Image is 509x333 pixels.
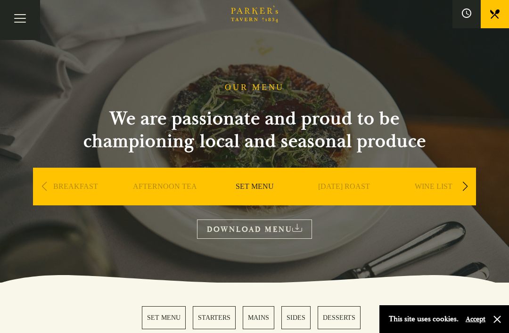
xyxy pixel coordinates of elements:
[123,168,207,234] div: 2 / 9
[243,306,274,329] a: 3 / 5
[415,182,452,219] a: WINE LIST
[466,315,485,324] button: Accept
[389,312,459,326] p: This site uses cookies.
[493,315,502,324] button: Close and accept
[133,182,197,219] a: AFTERNOON TEA
[318,182,370,219] a: [DATE] ROAST
[225,82,284,93] h1: OUR MENU
[66,107,443,153] h2: We are passionate and proud to be championing local and seasonal produce
[197,219,312,239] a: DOWNLOAD MENU
[318,306,361,329] a: 5 / 5
[391,168,476,234] div: 5 / 9
[142,306,186,329] a: 1 / 5
[53,182,98,219] a: BREAKFAST
[212,168,297,234] div: 3 / 9
[33,168,118,234] div: 1 / 9
[281,306,311,329] a: 4 / 5
[38,176,50,197] div: Previous slide
[193,306,236,329] a: 2 / 5
[459,176,471,197] div: Next slide
[236,182,274,219] a: SET MENU
[302,168,386,234] div: 4 / 9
